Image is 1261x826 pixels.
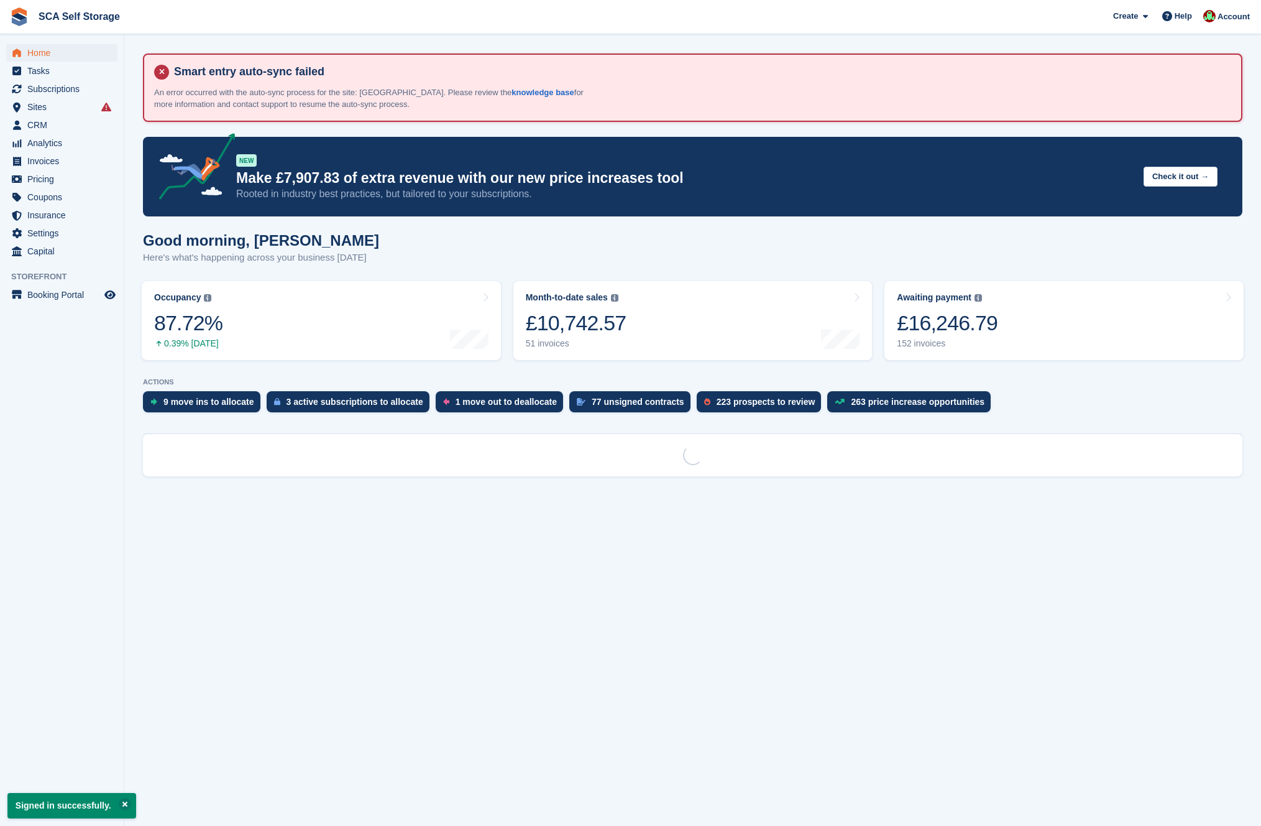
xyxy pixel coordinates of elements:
[267,391,436,419] a: 3 active subscriptions to allocate
[511,88,574,97] a: knowledge base
[6,286,117,304] a: menu
[34,6,125,27] a: SCA Self Storage
[143,232,379,249] h1: Good morning, [PERSON_NAME]
[27,243,102,260] span: Capital
[236,169,1134,187] p: Make £7,907.83 of extra revenue with our new price increases tool
[150,398,157,406] img: move_ins_to_allocate_icon-fdf77a2bb77ea45bf5b3d319d69a93e2d87916cf1d5bf7949dd705db3b84f3ca.svg
[6,243,117,260] a: menu
[526,338,626,349] div: 51 invoices
[897,292,971,303] div: Awaiting payment
[592,397,684,407] div: 77 unsigned contracts
[611,294,618,302] img: icon-info-grey-7440780725fd019a000dd9b08b2336e03edf1995a4989e88bcd33f0948082b44.svg
[513,281,873,360] a: Month-to-date sales £10,742.57 51 invoices
[6,134,117,152] a: menu
[577,398,585,406] img: contract_signature_icon-13c848040528278c33f63329250d36e43548de30e8caae1d1a13099fd9432cc5.svg
[204,294,211,302] img: icon-info-grey-7440780725fd019a000dd9b08b2336e03edf1995a4989e88bcd33f0948082b44.svg
[287,397,423,407] div: 3 active subscriptions to allocate
[1203,10,1216,22] img: Dale Chapman
[27,206,102,224] span: Insurance
[143,251,379,265] p: Here's what's happening across your business [DATE]
[1144,167,1217,187] button: Check it out →
[456,397,557,407] div: 1 move out to deallocate
[1113,10,1138,22] span: Create
[154,86,589,111] p: An error occurred with the auto-sync process for the site: [GEOGRAPHIC_DATA]. Please review the f...
[101,102,111,112] i: Smart entry sync failures have occurred
[6,206,117,224] a: menu
[835,399,845,404] img: price_increase_opportunities-93ffe204e8149a01c8c9dc8f82e8f89637d9d84a8eef4429ea346261dce0b2c0.svg
[526,292,608,303] div: Month-to-date sales
[6,80,117,98] a: menu
[27,286,102,304] span: Booking Portal
[6,98,117,116] a: menu
[27,188,102,206] span: Coupons
[1217,11,1250,23] span: Account
[6,44,117,62] a: menu
[6,225,117,242] a: menu
[154,310,222,336] div: 87.72%
[27,134,102,152] span: Analytics
[6,188,117,206] a: menu
[27,62,102,80] span: Tasks
[10,7,29,26] img: stora-icon-8386f47178a22dfd0bd8f6a31ec36ba5ce8667c1dd55bd0f319d3a0aa187defe.svg
[169,65,1231,79] h4: Smart entry auto-sync failed
[704,398,710,406] img: prospect-51fa495bee0391a8d652442698ab0144808aea92771e9ea1ae160a38d050c398.svg
[143,378,1242,386] p: ACTIONS
[11,271,124,283] span: Storefront
[103,287,117,302] a: Preview store
[6,62,117,80] a: menu
[27,225,102,242] span: Settings
[6,170,117,188] a: menu
[436,391,569,419] a: 1 move out to deallocate
[897,338,997,349] div: 152 invoices
[7,793,136,819] p: Signed in successfully.
[149,133,236,204] img: price-adjustments-announcement-icon-8257ccfd72463d97f412b2fc003d46551f7dbcb40ab6d574587a9cd5c0d94...
[154,292,201,303] div: Occupancy
[27,80,102,98] span: Subscriptions
[827,391,997,419] a: 263 price increase opportunities
[897,310,997,336] div: £16,246.79
[27,116,102,134] span: CRM
[569,391,697,419] a: 77 unsigned contracts
[1175,10,1192,22] span: Help
[717,397,815,407] div: 223 prospects to review
[884,281,1244,360] a: Awaiting payment £16,246.79 152 invoices
[851,397,984,407] div: 263 price increase opportunities
[974,294,982,302] img: icon-info-grey-7440780725fd019a000dd9b08b2336e03edf1995a4989e88bcd33f0948082b44.svg
[236,187,1134,201] p: Rooted in industry best practices, but tailored to your subscriptions.
[27,152,102,170] span: Invoices
[6,152,117,170] a: menu
[526,310,626,336] div: £10,742.57
[163,397,254,407] div: 9 move ins to allocate
[443,398,449,406] img: move_outs_to_deallocate_icon-f764333ba52eb49d3ac5e1228854f67142a1ed5810a6f6cc68b1a99e826820c5.svg
[697,391,828,419] a: 223 prospects to review
[27,170,102,188] span: Pricing
[6,116,117,134] a: menu
[143,391,267,419] a: 9 move ins to allocate
[274,397,280,406] img: active_subscription_to_allocate_icon-d502201f5373d7db506a760aba3b589e785aa758c864c3986d89f69b8ff3...
[27,98,102,116] span: Sites
[236,154,257,167] div: NEW
[27,44,102,62] span: Home
[154,338,222,349] div: 0.39% [DATE]
[142,281,501,360] a: Occupancy 87.72% 0.39% [DATE]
